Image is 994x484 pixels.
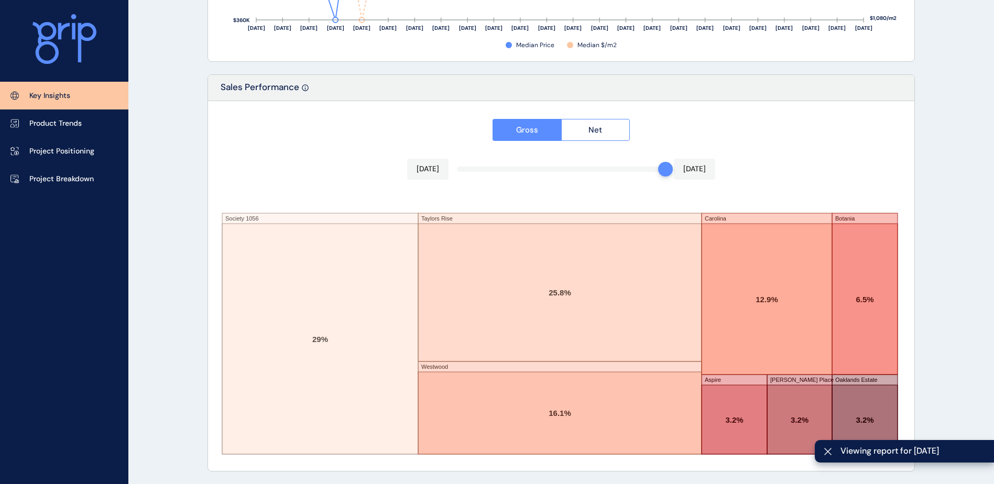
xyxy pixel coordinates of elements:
span: Gross [516,125,538,135]
p: Project Positioning [29,146,94,157]
button: Gross [493,119,561,141]
p: Project Breakdown [29,174,94,184]
p: Sales Performance [221,81,299,101]
span: Viewing report for [DATE] [840,445,986,457]
p: Key Insights [29,91,70,101]
p: [DATE] [683,164,706,174]
span: Median Price [516,41,554,50]
text: $1,080/m2 [870,15,897,21]
span: Median $/m2 [577,41,617,50]
p: Product Trends [29,118,82,129]
span: Net [588,125,602,135]
p: [DATE] [417,164,439,174]
button: Net [561,119,630,141]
